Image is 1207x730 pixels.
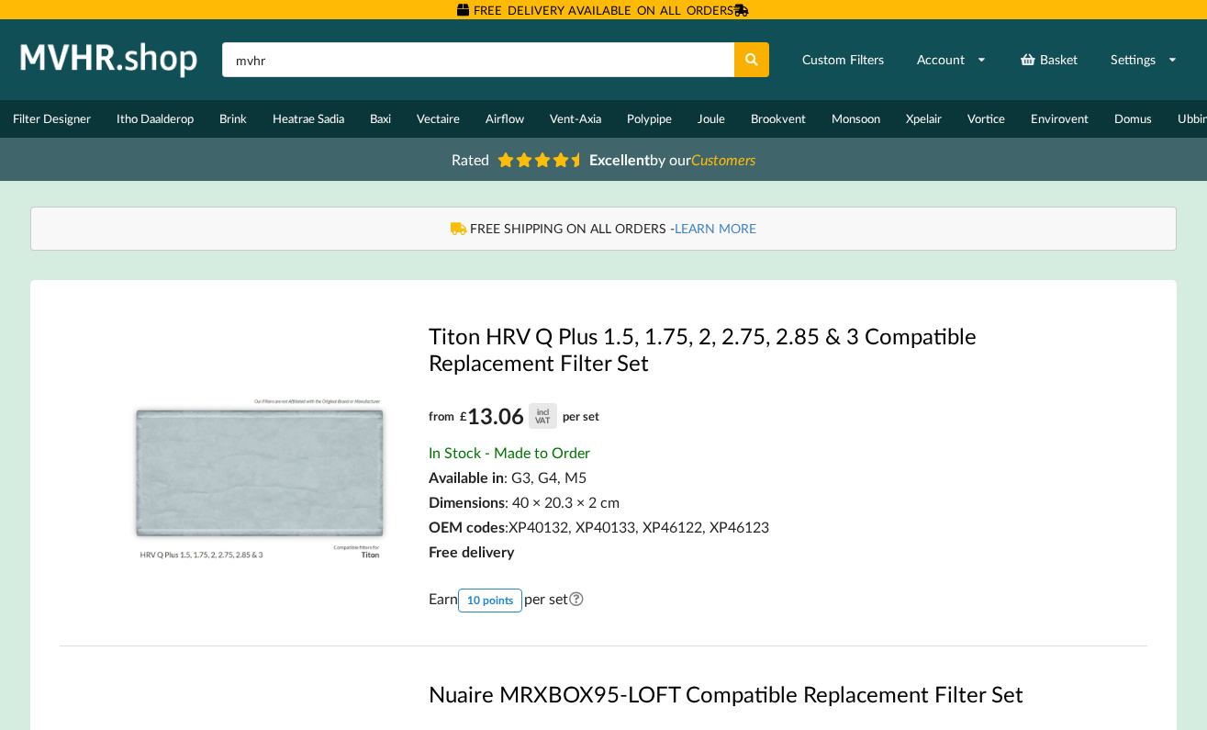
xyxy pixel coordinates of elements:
[439,144,769,174] a: Rated Excellentby ourCustomers
[429,518,1090,535] div: :
[404,100,473,138] a: Vectaire
[429,493,505,511] span: Dimensions
[509,518,769,535] span: XP40132, XP40133, XP46122, XP46123
[537,408,549,416] div: incl
[117,322,403,609] img: Titon_HRV_Q_Plus_1_5__1_75__2__2_75__2_85___3_.jpg
[458,589,522,612] div: 10 points
[535,416,550,424] div: VAT
[473,100,537,138] a: Airflow
[260,100,357,138] a: Heatrae Sadia
[460,402,556,431] div: 13.06
[537,100,614,138] a: Vent-Axia
[691,151,755,168] i: Customers
[429,589,588,612] span: Earn per set
[429,680,1090,707] a: Nuaire MRXBOX95-LOFT Compatible Replacement Filter Set
[429,468,504,486] span: Available in
[429,543,1090,560] div: Free delivery
[675,220,756,236] a: LEARN MORE
[429,409,454,423] span: from
[893,100,955,138] a: Xpelair
[207,100,260,138] a: Brink
[738,100,819,138] a: Brookvent
[50,219,1157,238] div: FREE SHIPPING ON ALL ORDERS -
[905,43,999,76] a: Account
[589,151,650,168] b: Excellent
[819,100,893,138] a: Monsoon
[1008,43,1090,76] a: Basket
[222,42,734,77] input: Search product name or part number...
[429,493,1090,511] div: : 40 × 20.3 × 2 cm
[429,518,505,535] span: OEM codes
[460,402,467,431] span: £
[104,100,207,138] a: Itho Daalderop
[589,151,755,168] span: by our
[452,151,489,168] span: Rated
[357,100,404,138] a: Baxi
[1018,100,1101,138] a: Envirovent
[429,468,1090,486] div: : G3, G4, M5
[614,100,685,138] a: Polypipe
[563,409,599,423] span: per set
[429,444,1090,461] div: In Stock - Made to Order
[13,37,206,83] img: mvhr.shop.png
[955,100,1018,138] a: Vortice
[429,322,1090,376] a: Titon HRV Q Plus 1.5, 1.75, 2, 2.75, 2.85 & 3 Compatible Replacement Filter Set
[685,100,738,138] a: Joule
[1099,43,1190,76] a: Settings
[790,43,896,76] a: Custom Filters
[1101,100,1165,138] a: Domus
